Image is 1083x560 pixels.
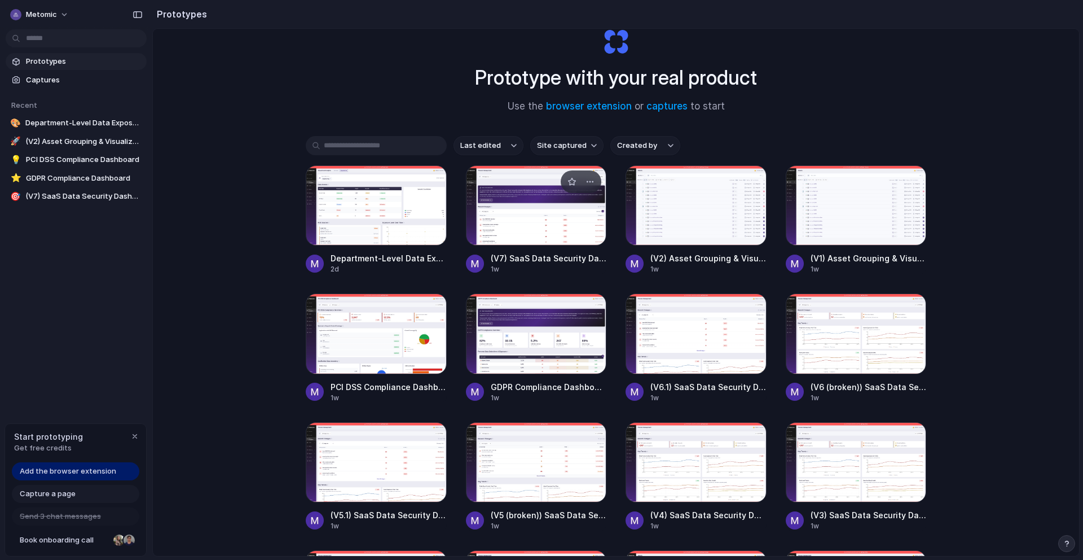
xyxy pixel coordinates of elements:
button: Created by [610,136,680,155]
a: (V1) Asset Grouping & Visualization Interface(V1) Asset Grouping & Visualization Interface1w [786,165,927,274]
span: Add the browser extension [20,466,116,477]
span: Capture a page [20,488,76,500]
a: captures [646,100,688,112]
div: Nicole Kubica [112,533,126,547]
span: (V3) SaaS Data Security Dashboard [811,509,927,521]
div: 1w [331,521,447,531]
a: ⭐GDPR Compliance Dashboard [6,170,147,187]
span: Recent [11,100,37,110]
div: 2d [331,264,447,274]
span: (V6.1) SaaS Data Security Dashboard [650,381,767,393]
div: 🎨 [10,117,21,129]
a: Prototypes [6,53,147,70]
div: 1w [491,521,607,531]
a: (V4) SaaS Data Security Dashboard(V4) SaaS Data Security Dashboard1w [626,422,767,531]
a: 🚀(V2) Asset Grouping & Visualization Interface [6,133,147,150]
span: GDPR Compliance Dashboard [491,381,607,393]
span: (V2) Asset Grouping & Visualization Interface [25,136,142,147]
span: (V5 (broken)) SaaS Data Security Dashboard [491,509,607,521]
a: (V6.1) SaaS Data Security Dashboard(V6.1) SaaS Data Security Dashboard1w [626,294,767,403]
span: Get free credits [14,443,83,454]
span: Captures [26,75,142,86]
div: 1w [811,393,927,403]
span: (V5.1) SaaS Data Security Dashboard [331,509,447,521]
div: Christian Iacullo [122,533,136,547]
span: Department-Level Data Exposure Dashboard [331,252,447,264]
span: (V7) SaaS Data Security Dashboard [491,252,607,264]
span: (V7) SaaS Data Security Dashboard [25,191,142,202]
span: Send 3 chat messages [20,511,101,522]
a: Department-Level Data Exposure DashboardDepartment-Level Data Exposure Dashboard2d [306,165,447,274]
a: Book onboarding call [12,531,139,549]
span: Use the or to start [508,99,725,114]
h1: Prototype with your real product [475,63,757,93]
span: (V4) SaaS Data Security Dashboard [650,509,767,521]
div: 🚀 [10,136,21,147]
a: 🎯(V7) SaaS Data Security Dashboard [6,188,147,205]
span: (V1) Asset Grouping & Visualization Interface [811,252,927,264]
a: (V6 (broken)) SaaS Data Security Dashboard(V6 (broken)) SaaS Data Security Dashboard1w [786,294,927,403]
a: (V5.1) SaaS Data Security Dashboard(V5.1) SaaS Data Security Dashboard1w [306,422,447,531]
button: Site captured [530,136,604,155]
div: 1w [811,521,927,531]
a: Captures [6,72,147,89]
a: (V7) SaaS Data Security Dashboard(V7) SaaS Data Security Dashboard1w [466,165,607,274]
span: Site captured [537,140,587,151]
span: (V2) Asset Grouping & Visualization Interface [650,252,767,264]
span: Department-Level Data Exposure Dashboard [25,117,142,129]
a: (V2) Asset Grouping & Visualization Interface(V2) Asset Grouping & Visualization Interface1w [626,165,767,274]
h2: Prototypes [152,7,207,21]
span: GDPR Compliance Dashboard [26,173,142,184]
span: Start prototyping [14,431,83,443]
span: Book onboarding call [20,535,109,546]
span: Metomic [26,9,57,20]
span: PCI DSS Compliance Dashboard [26,154,142,165]
a: GDPR Compliance DashboardGDPR Compliance Dashboard1w [466,294,607,403]
span: (V6 (broken)) SaaS Data Security Dashboard [811,381,927,393]
div: 1w [331,393,447,403]
div: ⭐ [10,173,21,184]
a: PCI DSS Compliance DashboardPCI DSS Compliance Dashboard1w [306,294,447,403]
a: browser extension [546,100,632,112]
span: PCI DSS Compliance Dashboard [331,381,447,393]
span: Last edited [460,140,501,151]
button: Last edited [454,136,523,155]
div: 1w [811,264,927,274]
a: (V5 (broken)) SaaS Data Security Dashboard(V5 (broken)) SaaS Data Security Dashboard1w [466,422,607,531]
span: Prototypes [26,56,142,67]
div: 1w [650,393,767,403]
div: 1w [491,393,607,403]
a: (V3) SaaS Data Security Dashboard(V3) SaaS Data Security Dashboard1w [786,422,927,531]
div: 1w [650,264,767,274]
span: Created by [617,140,657,151]
button: Metomic [6,6,74,24]
a: 🎨Department-Level Data Exposure Dashboard [6,115,147,132]
div: 1w [491,264,607,274]
div: 1w [650,521,767,531]
div: 💡 [10,154,21,165]
div: 🎯 [10,191,21,202]
a: 💡PCI DSS Compliance Dashboard [6,151,147,168]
